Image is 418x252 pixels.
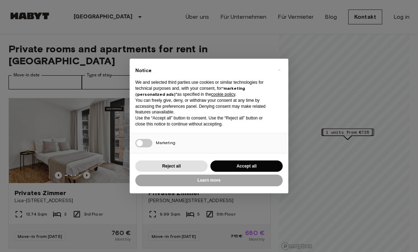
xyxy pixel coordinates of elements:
[135,160,208,172] button: Reject all
[273,64,285,76] button: Close this notice
[278,66,281,74] span: ×
[135,98,271,115] p: You can freely give, deny, or withdraw your consent at any time by accessing the preferences pane...
[135,115,271,127] p: Use the “Accept all” button to consent. Use the “Reject all” button or close this notice to conti...
[135,175,283,186] button: Learn more
[210,160,283,172] button: Accept all
[135,67,271,74] h2: Notice
[135,86,245,97] strong: “marketing (personalized ads)”
[211,92,235,97] a: cookie policy
[135,80,271,97] p: We and selected third parties use cookies or similar technologies for technical purposes and, wit...
[156,140,175,145] span: Marketing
